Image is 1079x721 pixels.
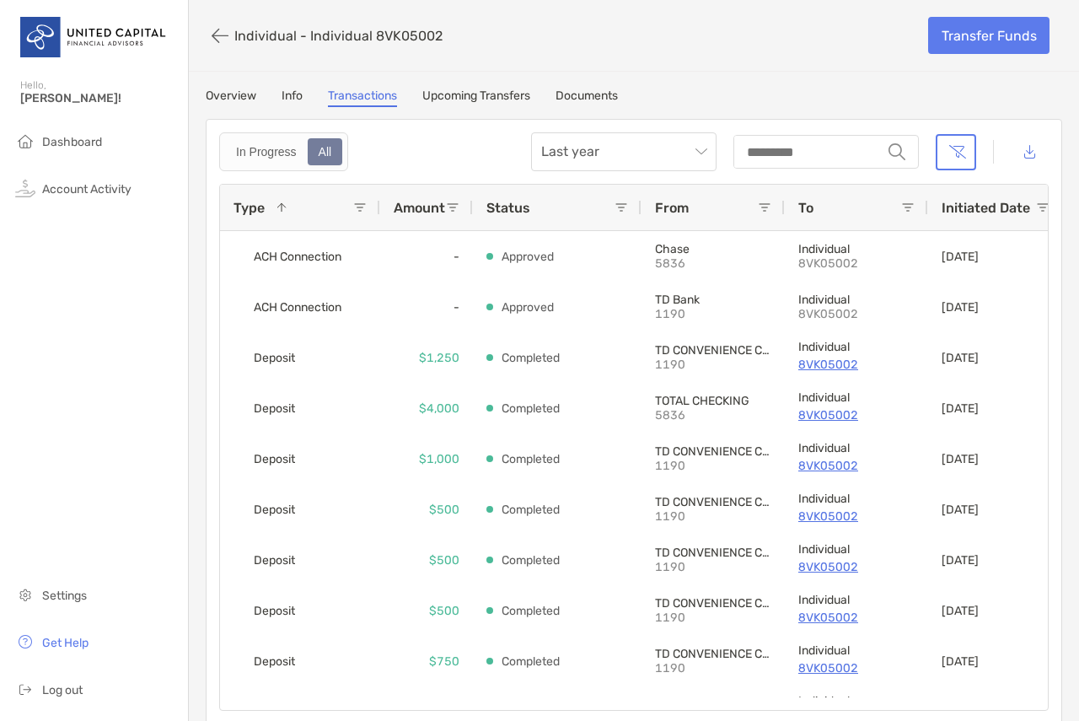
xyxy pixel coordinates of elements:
[15,679,35,699] img: logout icon
[655,444,771,459] p: TD CONVENIENCE CHECKING
[936,134,976,170] button: Clear filters
[227,140,306,164] div: In Progress
[798,242,915,256] p: Individual
[928,17,1049,54] a: Transfer Funds
[254,445,295,473] span: Deposit
[798,542,915,557] p: Individual
[798,455,915,476] a: 8VK05002
[429,550,459,571] p: $500
[942,200,1030,216] span: Initiated Date
[798,307,915,321] p: 8VK05002
[15,632,35,652] img: get-help icon
[655,459,771,473] p: 1190
[942,604,979,618] p: [DATE]
[942,452,979,466] p: [DATE]
[20,7,168,67] img: United Capital Logo
[502,499,560,520] p: Completed
[422,89,530,107] a: Upcoming Transfers
[42,135,102,149] span: Dashboard
[655,394,771,408] p: TOTAL CHECKING
[798,643,915,658] p: Individual
[254,243,341,271] span: ACH Connection
[655,293,771,307] p: TD Bank
[798,200,813,216] span: To
[15,584,35,605] img: settings icon
[655,408,771,422] p: 5836
[254,648,295,675] span: Deposit
[502,550,560,571] p: Completed
[798,593,915,607] p: Individual
[219,132,348,171] div: segmented control
[429,600,459,621] p: $500
[380,282,473,332] div: -
[942,351,979,365] p: [DATE]
[655,611,771,625] p: 1190
[798,557,915,578] a: 8VK05002
[798,256,915,271] p: 8VK05002
[798,694,915,708] p: Individual
[42,182,132,196] span: Account Activity
[942,300,979,315] p: [DATE]
[254,344,295,372] span: Deposit
[655,307,771,321] p: 1190
[798,354,915,375] a: 8VK05002
[655,596,771,611] p: TD CONVENIENCE CHECKING
[206,89,256,107] a: Overview
[798,405,915,426] a: 8VK05002
[655,200,689,216] span: From
[655,256,771,271] p: 5836
[20,91,178,105] span: [PERSON_NAME]!
[15,131,35,151] img: household icon
[942,503,979,517] p: [DATE]
[234,200,265,216] span: Type
[419,347,459,369] p: $1,250
[655,242,771,256] p: Chase
[486,200,530,216] span: Status
[942,553,979,568] p: [DATE]
[655,358,771,372] p: 1190
[254,546,295,574] span: Deposit
[798,293,915,307] p: Individual
[502,347,560,369] p: Completed
[380,231,473,282] div: -
[798,658,915,679] a: 8VK05002
[254,496,295,524] span: Deposit
[429,499,459,520] p: $500
[655,560,771,574] p: 1190
[328,89,397,107] a: Transactions
[556,89,618,107] a: Documents
[502,651,560,672] p: Completed
[502,449,560,470] p: Completed
[798,506,915,527] a: 8VK05002
[429,651,459,672] p: $750
[655,343,771,358] p: TD CONVENIENCE CHECKING
[502,600,560,621] p: Completed
[541,133,706,170] span: Last year
[282,89,303,107] a: Info
[394,200,445,216] span: Amount
[254,395,295,422] span: Deposit
[42,589,87,603] span: Settings
[309,140,341,164] div: All
[655,661,771,675] p: 1190
[15,178,35,198] img: activity icon
[42,683,83,697] span: Log out
[254,293,341,321] span: ACH Connection
[655,509,771,524] p: 1190
[419,398,459,419] p: $4,000
[798,441,915,455] p: Individual
[502,398,560,419] p: Completed
[942,250,979,264] p: [DATE]
[798,340,915,354] p: Individual
[655,647,771,661] p: TD CONVENIENCE CHECKING
[502,297,554,318] p: Approved
[798,607,915,628] a: 8VK05002
[655,495,771,509] p: TD CONVENIENCE CHECKING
